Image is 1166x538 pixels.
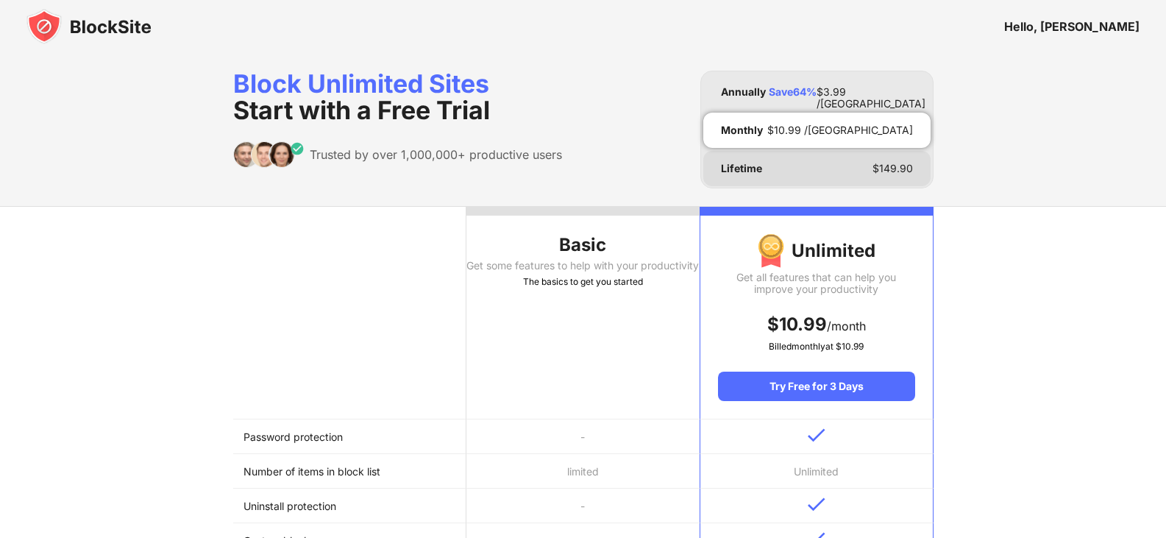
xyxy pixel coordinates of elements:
td: Unlimited [700,454,933,489]
div: Try Free for 3 Days [718,372,914,401]
div: The basics to get you started [466,275,700,289]
td: limited [466,454,700,489]
div: Block Unlimited Sites [233,71,562,124]
span: Start with a Free Trial [233,95,490,125]
td: - [466,420,700,454]
img: v-blue.svg [808,498,825,512]
div: /month [718,313,914,336]
div: $ 3.99 /[GEOGRAPHIC_DATA] [817,86,925,98]
div: Basic [466,233,700,257]
div: Get all features that can help you improve your productivity [718,272,914,295]
div: Save 64 % [769,86,817,98]
div: Billed monthly at $ 10.99 [718,339,914,354]
img: img-premium-medal [758,233,784,269]
div: Monthly [721,124,763,136]
div: Trusted by over 1,000,000+ productive users [310,147,562,162]
div: Lifetime [721,163,762,174]
div: Unlimited [718,233,914,269]
div: $ 10.99 /[GEOGRAPHIC_DATA] [767,124,913,136]
img: blocksite-icon-black.svg [26,9,152,44]
div: Annually [721,86,766,98]
td: Number of items in block list [233,454,466,489]
div: Get some features to help with your productivity [466,260,700,272]
div: $ 149.90 [872,163,913,174]
td: Uninstall protection [233,489,466,523]
td: - [466,489,700,523]
span: $ 10.99 [767,314,827,335]
div: Hello, [PERSON_NAME] [1004,19,1140,34]
td: Password protection [233,420,466,454]
img: v-blue.svg [808,428,825,442]
img: trusted-by.svg [233,141,305,168]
